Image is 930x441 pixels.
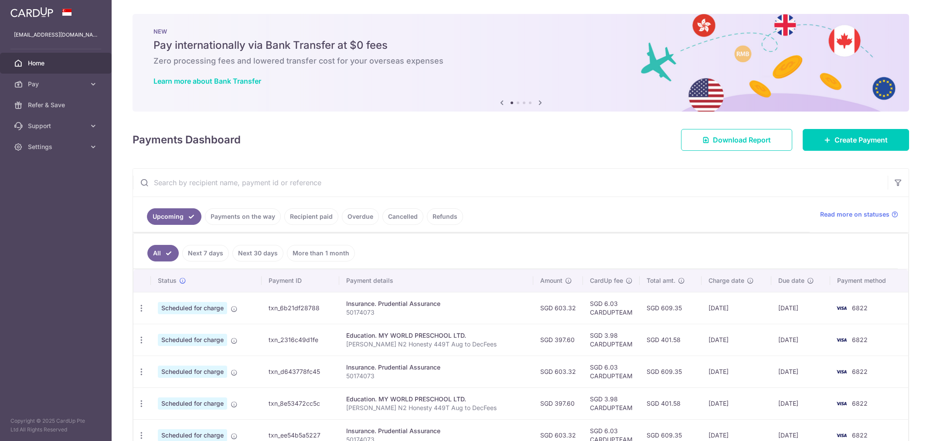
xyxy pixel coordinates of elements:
[205,208,281,225] a: Payments on the way
[147,245,179,261] a: All
[852,304,868,312] span: 6822
[540,276,562,285] span: Amount
[833,430,850,441] img: Bank Card
[835,135,888,145] span: Create Payment
[14,31,98,39] p: [EMAIL_ADDRESS][DOMAIN_NAME]
[533,292,583,324] td: SGD 603.32
[342,208,379,225] a: Overdue
[287,245,355,261] a: More than 1 month
[284,208,338,225] a: Recipient paid
[852,431,868,439] span: 6822
[153,77,261,85] a: Learn more about Bank Transfer
[346,331,526,340] div: Education. MY WORLD PRESCHOOL LTD.
[702,324,772,356] td: [DATE]
[830,269,908,292] th: Payment method
[346,299,526,308] div: Insurance. Prudential Assurance
[346,340,526,349] p: [PERSON_NAME] N2 Honesty 449T Aug to DecFees
[158,366,227,378] span: Scheduled for charge
[583,387,640,419] td: SGD 3.98 CARDUPTEAM
[158,276,177,285] span: Status
[647,276,675,285] span: Total amt.
[771,324,830,356] td: [DATE]
[133,169,888,197] input: Search by recipient name, payment id or reference
[346,308,526,317] p: 50174073
[262,356,339,387] td: txn_d643778fc45
[262,387,339,419] td: txn_8e53472cc5c
[153,56,888,66] h6: Zero processing fees and lowered transfer cost for your overseas expenses
[640,292,702,324] td: SGD 609.35
[709,276,744,285] span: Charge date
[133,14,909,112] img: Bank transfer banner
[713,135,771,145] span: Download Report
[533,356,583,387] td: SGD 603.32
[820,210,889,219] span: Read more on statuses
[852,336,868,343] span: 6822
[382,208,423,225] a: Cancelled
[852,400,868,407] span: 6822
[153,38,888,52] h5: Pay internationally via Bank Transfer at $0 fees
[681,129,792,151] a: Download Report
[590,276,623,285] span: CardUp fee
[640,387,702,419] td: SGD 401.58
[583,356,640,387] td: SGD 6.03 CARDUPTEAM
[182,245,229,261] a: Next 7 days
[346,372,526,380] p: 50174073
[533,387,583,419] td: SGD 397.60
[833,366,850,377] img: Bank Card
[339,269,533,292] th: Payment details
[640,356,702,387] td: SGD 609.35
[346,363,526,372] div: Insurance. Prudential Assurance
[346,427,526,435] div: Insurance. Prudential Assurance
[153,28,888,35] p: NEW
[583,292,640,324] td: SGD 6.03 CARDUPTEAM
[427,208,463,225] a: Refunds
[771,292,830,324] td: [DATE]
[852,368,868,375] span: 6822
[702,387,772,419] td: [DATE]
[778,276,804,285] span: Due date
[158,334,227,346] span: Scheduled for charge
[702,292,772,324] td: [DATE]
[28,122,85,130] span: Support
[346,404,526,412] p: [PERSON_NAME] N2 Honesty 449T Aug to DecFees
[803,129,909,151] a: Create Payment
[232,245,283,261] a: Next 30 days
[771,356,830,387] td: [DATE]
[262,324,339,356] td: txn_2316c49d1fe
[10,7,53,17] img: CardUp
[158,302,227,314] span: Scheduled for charge
[147,208,201,225] a: Upcoming
[28,142,85,151] span: Settings
[262,292,339,324] td: txn_6b21df28788
[28,101,85,109] span: Refer & Save
[833,335,850,345] img: Bank Card
[533,324,583,356] td: SGD 397.60
[28,59,85,68] span: Home
[640,324,702,356] td: SGD 401.58
[771,387,830,419] td: [DATE]
[133,132,241,148] h4: Payments Dashboard
[833,398,850,409] img: Bank Card
[583,324,640,356] td: SGD 3.98 CARDUPTEAM
[833,303,850,313] img: Bank Card
[262,269,339,292] th: Payment ID
[346,395,526,404] div: Education. MY WORLD PRESCHOOL LTD.
[158,397,227,410] span: Scheduled for charge
[702,356,772,387] td: [DATE]
[820,210,898,219] a: Read more on statuses
[28,80,85,88] span: Pay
